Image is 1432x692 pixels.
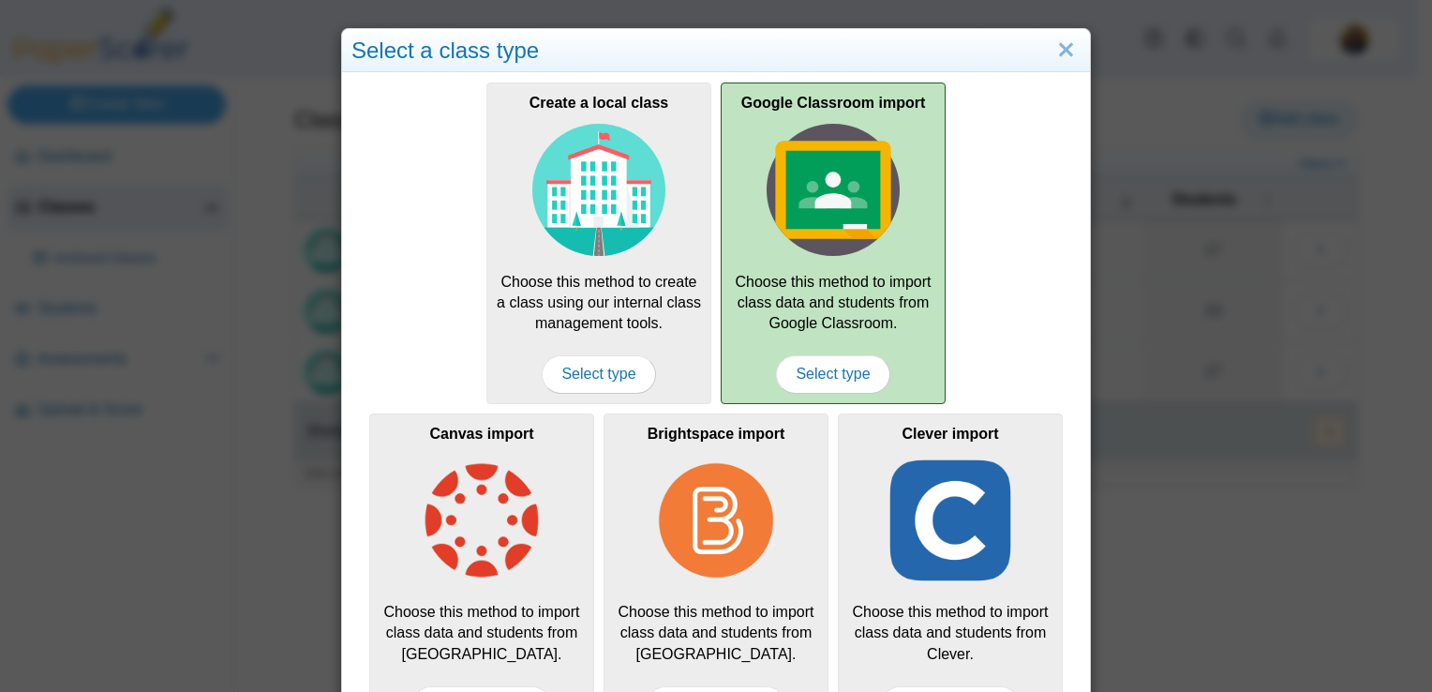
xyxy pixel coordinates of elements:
[532,124,665,257] img: class-type-local.svg
[776,355,889,393] span: Select type
[530,95,669,111] b: Create a local class
[486,83,711,403] div: Choose this method to create a class using our internal class management tools.
[902,426,998,442] b: Clever import
[649,454,783,587] img: class-type-brightspace.png
[741,95,925,111] b: Google Classroom import
[767,124,900,257] img: class-type-google-classroom.svg
[429,426,533,442] b: Canvas import
[721,83,946,403] a: Google Classroom import Choose this method to import class data and students from Google Classroo...
[415,454,548,587] img: class-type-canvas.png
[342,29,1090,73] div: Select a class type
[542,355,655,393] span: Select type
[721,83,946,403] div: Choose this method to import class data and students from Google Classroom.
[884,454,1017,587] img: class-type-clever.png
[1052,35,1081,67] a: Close
[648,426,785,442] b: Brightspace import
[486,83,711,403] a: Create a local class Choose this method to create a class using our internal class management too...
